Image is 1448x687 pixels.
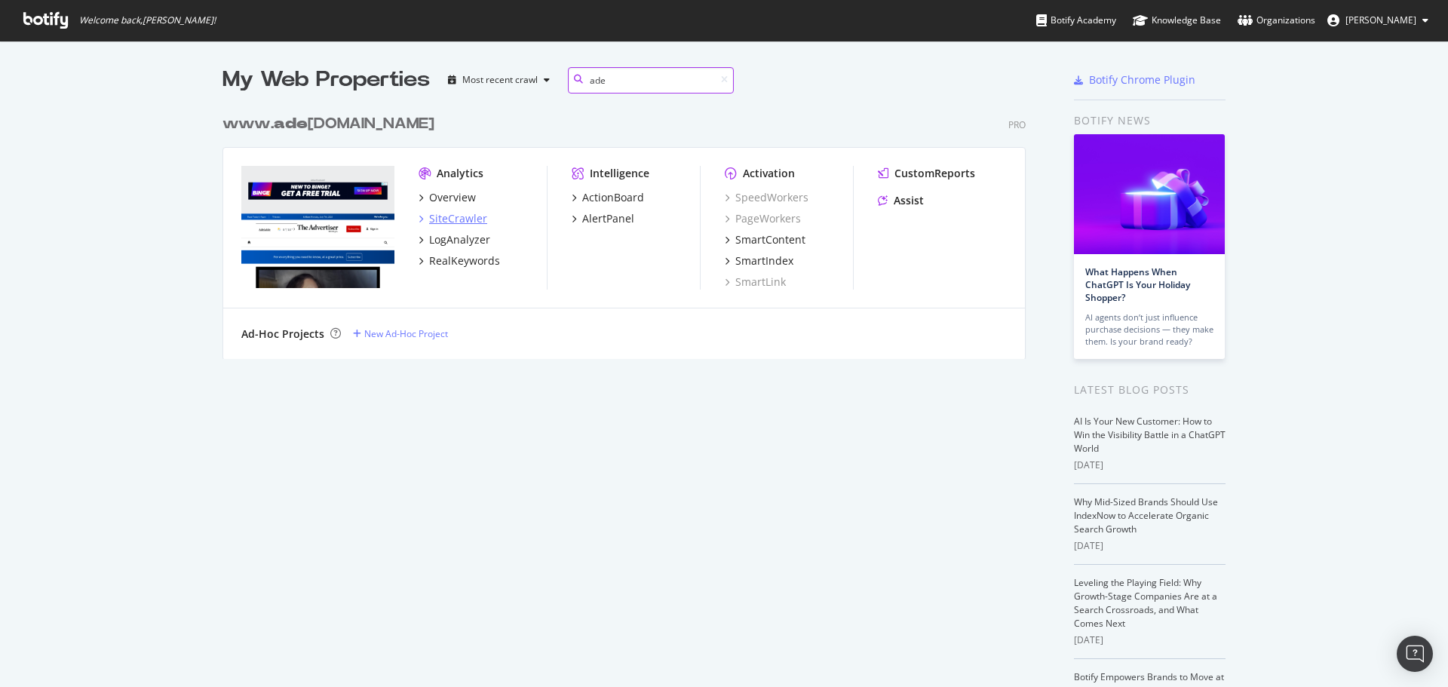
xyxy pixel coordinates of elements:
[1074,459,1226,472] div: [DATE]
[1397,636,1433,672] div: Open Intercom Messenger
[1315,8,1440,32] button: [PERSON_NAME]
[429,253,500,268] div: RealKeywords
[590,166,649,181] div: Intelligence
[572,190,644,205] a: ActionBoard
[353,327,448,340] a: New Ad-Hoc Project
[1074,134,1225,254] img: What Happens When ChatGPT Is Your Holiday Shopper?
[437,166,483,181] div: Analytics
[222,95,1038,359] div: grid
[1036,13,1116,28] div: Botify Academy
[222,113,440,135] a: www.ade[DOMAIN_NAME]
[1085,265,1190,304] a: What Happens When ChatGPT Is Your Holiday Shopper?
[1133,13,1221,28] div: Knowledge Base
[222,65,430,95] div: My Web Properties
[1074,576,1217,630] a: Leveling the Playing Field: Why Growth-Stage Companies Are at a Search Crossroads, and What Comes...
[1074,495,1218,535] a: Why Mid-Sized Brands Should Use IndexNow to Accelerate Organic Search Growth
[743,166,795,181] div: Activation
[735,232,805,247] div: SmartContent
[241,166,394,288] img: www.adelaidenow.com.au
[429,211,487,226] div: SiteCrawler
[429,232,490,247] div: LogAnalyzer
[582,211,634,226] div: AlertPanel
[568,67,734,94] input: Search
[429,190,476,205] div: Overview
[1238,13,1315,28] div: Organizations
[1345,14,1416,26] span: Titus Koshy
[725,190,808,205] a: SpeedWorkers
[274,116,308,131] b: ade
[1008,118,1026,131] div: Pro
[878,193,924,208] a: Assist
[419,211,487,226] a: SiteCrawler
[1074,382,1226,398] div: Latest Blog Posts
[1085,311,1213,348] div: AI agents don’t just influence purchase decisions — they make them. Is your brand ready?
[725,232,805,247] a: SmartContent
[462,75,538,84] div: Most recent crawl
[241,327,324,342] div: Ad-Hoc Projects
[1074,633,1226,647] div: [DATE]
[725,253,793,268] a: SmartIndex
[442,68,556,92] button: Most recent crawl
[79,14,216,26] span: Welcome back, [PERSON_NAME] !
[1074,539,1226,553] div: [DATE]
[364,327,448,340] div: New Ad-Hoc Project
[572,211,634,226] a: AlertPanel
[725,211,801,226] a: PageWorkers
[582,190,644,205] div: ActionBoard
[735,253,793,268] div: SmartIndex
[1074,72,1195,87] a: Botify Chrome Plugin
[894,166,975,181] div: CustomReports
[1074,112,1226,129] div: Botify news
[419,232,490,247] a: LogAnalyzer
[419,253,500,268] a: RealKeywords
[894,193,924,208] div: Assist
[1089,72,1195,87] div: Botify Chrome Plugin
[725,274,786,290] a: SmartLink
[419,190,476,205] a: Overview
[878,166,975,181] a: CustomReports
[1074,415,1226,455] a: AI Is Your New Customer: How to Win the Visibility Battle in a ChatGPT World
[222,113,434,135] div: www. [DOMAIN_NAME]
